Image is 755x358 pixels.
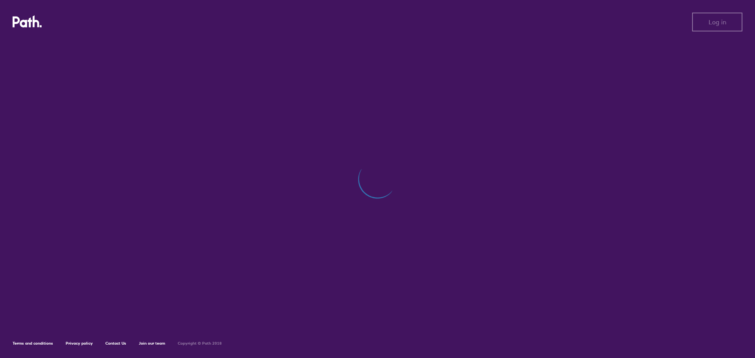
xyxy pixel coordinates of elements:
[139,341,165,346] a: Join our team
[178,341,222,346] h6: Copyright © Path 2018
[692,13,742,31] button: Log in
[13,341,53,346] a: Terms and conditions
[105,341,126,346] a: Contact Us
[709,18,726,26] span: Log in
[66,341,93,346] a: Privacy policy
